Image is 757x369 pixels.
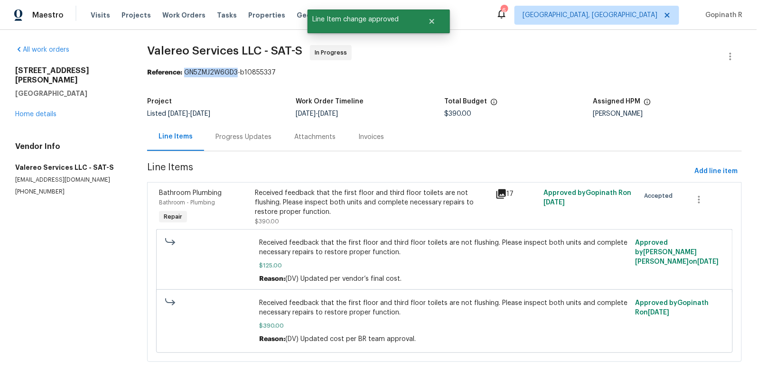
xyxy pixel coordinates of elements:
span: The hpm assigned to this work order. [644,98,651,111]
span: Line Items [147,163,691,180]
div: 6 [501,6,507,15]
span: [DATE] [168,111,188,117]
h5: Valereo Services LLC - SAT-S [15,163,124,172]
span: [GEOGRAPHIC_DATA], [GEOGRAPHIC_DATA] [523,10,657,20]
span: [DATE] [543,199,565,206]
span: Valereo Services LLC - SAT-S [147,45,302,56]
div: Attachments [294,132,336,142]
h5: Project [147,98,172,105]
span: Repair [160,212,186,221]
span: - [168,111,210,117]
span: [DATE] [318,111,338,117]
span: Tasks [217,12,237,18]
span: $125.00 [259,261,630,270]
div: Received feedback that the first floor and third floor toilets are not flushing. Please inspect b... [255,188,490,217]
span: Listed [147,111,210,117]
span: Properties [248,10,285,20]
span: In Progress [315,48,351,57]
span: Bathroom Plumbing [159,190,222,196]
h5: Work Order Timeline [296,98,364,105]
span: (DV) Updated per vendor’s final cost. [285,276,402,282]
span: Approved by Gopinath R on [636,300,709,316]
b: Reference: [147,69,182,76]
a: Home details [15,111,56,118]
span: Received feedback that the first floor and third floor toilets are not flushing. Please inspect b... [259,238,630,257]
span: - [296,111,338,117]
p: [PHONE_NUMBER] [15,188,124,196]
span: Reason: [259,336,285,342]
span: Bathroom - Plumbing [159,200,215,205]
span: Approved by Gopinath R on [543,190,631,206]
h5: Total Budget [445,98,487,105]
span: Approved by [PERSON_NAME] [PERSON_NAME] on [636,240,719,265]
span: [DATE] [190,111,210,117]
h4: Vendor Info [15,142,124,151]
h5: Assigned HPM [593,98,641,105]
span: Projects [121,10,151,20]
span: The total cost of line items that have been proposed by Opendoor. This sum includes line items th... [490,98,498,111]
a: All work orders [15,46,69,53]
span: [DATE] [648,309,670,316]
div: [PERSON_NAME] [593,111,742,117]
span: Accepted [645,191,677,201]
span: Reason: [259,276,285,282]
span: $390.00 [259,321,630,331]
div: Invoices [358,132,384,142]
div: Progress Updates [215,132,271,142]
button: Close [416,12,448,31]
span: Maestro [32,10,64,20]
span: Visits [91,10,110,20]
div: 17 [495,188,538,200]
span: Gopinath R [702,10,743,20]
h2: [STREET_ADDRESS][PERSON_NAME] [15,66,124,85]
p: [EMAIL_ADDRESS][DOMAIN_NAME] [15,176,124,184]
span: Received feedback that the first floor and third floor toilets are not flushing. Please inspect b... [259,298,630,317]
div: Line Items [159,132,193,141]
button: Add line item [691,163,742,180]
span: Line Item change approved [308,9,416,29]
span: Work Orders [162,10,206,20]
span: $390.00 [255,219,280,224]
div: GN5ZMJ2W6GD3-b10855337 [147,68,742,77]
span: (DV) Updated cost per BR team approval. [285,336,416,342]
span: [DATE] [296,111,316,117]
span: [DATE] [698,258,719,265]
span: Add line item [695,166,738,177]
span: $390.00 [445,111,472,117]
span: Geo Assignments [297,10,358,20]
h5: [GEOGRAPHIC_DATA] [15,89,124,98]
